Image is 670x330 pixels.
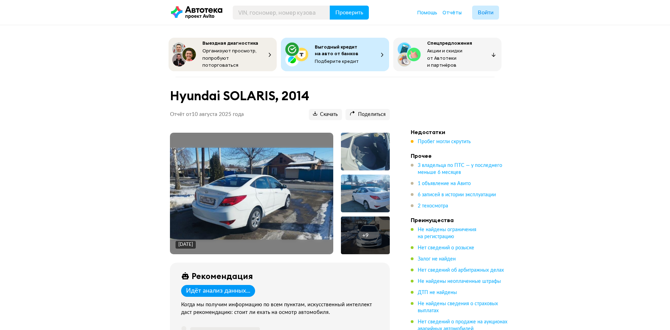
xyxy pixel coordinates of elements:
h4: Недостатки [411,129,508,135]
div: Идёт анализ данных... [186,287,250,295]
h1: Hyundai SOLARIS, 2014 [170,88,390,103]
span: 2 техосмотра [418,204,448,208]
div: + 9 [362,232,368,239]
span: Войти [478,10,493,15]
span: Выездная диагностика [202,40,258,46]
a: Помощь [417,9,437,16]
span: Не найдены сведения о страховых выплатах [418,301,498,313]
button: Проверить [330,6,369,20]
span: 6 записей в истории эксплуатации [418,192,496,197]
h4: Прочее [411,152,508,159]
button: Поделиться [345,109,390,120]
button: Войти [472,6,499,20]
span: Акции и скидки от Автотеки и партнёров [427,47,462,68]
span: Скачать [313,111,338,118]
h4: Преимущества [411,217,508,223]
span: Подберите кредит [315,58,359,64]
span: Нет сведений о розыске [418,245,474,250]
span: Не найдены неоплаченные штрафы [418,279,501,284]
a: Отчёты [442,9,462,16]
span: 3 владельца по ПТС — у последнего меньше 6 месяцев [418,163,502,175]
span: Выгодный кредит на авто от банков [315,44,358,57]
button: Скачать [309,109,342,120]
span: Проверить [335,10,363,15]
span: Спецпредложения [427,40,472,46]
span: Пробег могли скрутить [418,139,471,144]
button: СпецпредложенияАкции и скидки от Автотеки и партнёров [393,38,501,71]
div: Когда мы получим информацию по всем пунктам, искусственный интеллект даст рекомендацию: стоит ли ... [181,301,381,316]
div: Рекомендация [192,271,253,281]
img: Main car [170,148,333,240]
span: Залог не найден [418,257,456,262]
p: Отчёт от 10 августа 2025 года [170,111,244,118]
span: ДТП не найдены [418,290,457,295]
span: Поделиться [350,111,386,118]
span: 1 объявление на Авито [418,181,471,186]
span: Организуют просмотр, попробуют поторговаться [202,47,257,68]
span: Не найдены ограничения на регистрацию [418,227,476,239]
div: [DATE] [178,242,193,248]
input: VIN, госномер, номер кузова [233,6,330,20]
button: Выездная диагностикаОрганизуют просмотр, попробуют поторговаться [169,38,277,71]
span: Нет сведений об арбитражных делах [418,268,504,273]
button: Выгодный кредит на авто от банковПодберите кредит [281,38,389,71]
